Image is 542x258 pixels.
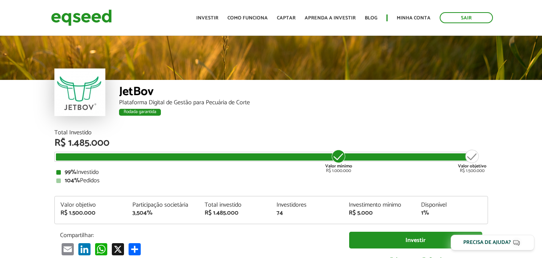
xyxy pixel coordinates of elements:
[119,109,161,116] div: Rodada garantida
[51,8,112,28] img: EqSeed
[365,16,377,21] a: Blog
[65,167,76,177] strong: 99%
[56,169,486,175] div: Investido
[110,243,126,255] a: X
[227,16,268,21] a: Como funciona
[458,162,486,170] strong: Valor objetivo
[60,232,338,239] p: Compartilhar:
[196,16,218,21] a: Investir
[349,210,410,216] div: R$ 5.000
[349,202,410,208] div: Investimento mínimo
[60,210,121,216] div: R$ 1.500.000
[56,178,486,184] div: Pedidos
[305,16,356,21] a: Aprenda a investir
[60,202,121,208] div: Valor objetivo
[349,232,482,249] a: Investir
[119,86,488,100] div: JetBov
[277,202,337,208] div: Investidores
[324,149,353,173] div: R$ 1.000.000
[77,243,92,255] a: LinkedIn
[458,149,486,173] div: R$ 1.500.000
[421,210,482,216] div: 1%
[119,100,488,106] div: Plataforma Digital de Gestão para Pecuária de Corte
[325,162,352,170] strong: Valor mínimo
[397,16,431,21] a: Minha conta
[421,202,482,208] div: Disponível
[132,210,193,216] div: 3,504%
[132,202,193,208] div: Participação societária
[54,138,488,148] div: R$ 1.485.000
[54,130,488,136] div: Total Investido
[65,175,80,186] strong: 104%
[277,210,337,216] div: 74
[94,243,109,255] a: WhatsApp
[205,202,265,208] div: Total investido
[440,12,493,23] a: Sair
[205,210,265,216] div: R$ 1.485.000
[60,243,75,255] a: Email
[277,16,296,21] a: Captar
[127,243,142,255] a: Compartilhar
